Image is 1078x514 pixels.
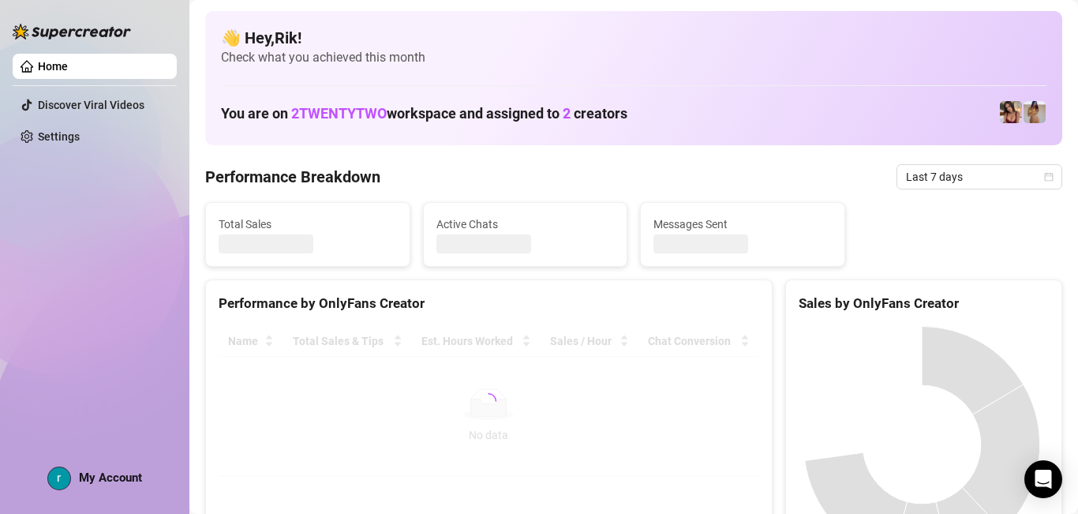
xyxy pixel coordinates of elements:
a: Home [38,60,68,73]
a: Settings [38,130,80,143]
div: Open Intercom Messenger [1024,460,1062,498]
span: Last 7 days [906,165,1053,189]
span: Check what you achieved this month [221,49,1046,66]
span: Active Chats [436,216,615,233]
img: logo-BBDzfeDw.svg [13,24,131,39]
span: calendar [1044,172,1054,182]
span: Messages Sent [653,216,832,233]
h1: You are on workspace and assigned to creators [221,105,627,122]
div: Sales by OnlyFans Creator [799,293,1049,314]
div: Performance by OnlyFans Creator [219,293,759,314]
span: My Account [79,471,142,485]
span: 2 [563,105,571,122]
span: loading [479,391,499,411]
img: ACg8ocLpHcqZlY-ayryBG-VCvNOKvHey8jaPSKHXxytiMYLUqzdUHw=s96-c [48,467,70,490]
img: Georgia (VIP) [1024,101,1046,123]
img: Georgia (Free) [1000,101,1022,123]
a: Discover Viral Videos [38,99,144,111]
h4: 👋 Hey, Rik ! [221,27,1046,49]
span: Total Sales [219,216,397,233]
span: 2TWENTYTWO [291,105,387,122]
h4: Performance Breakdown [205,166,380,188]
